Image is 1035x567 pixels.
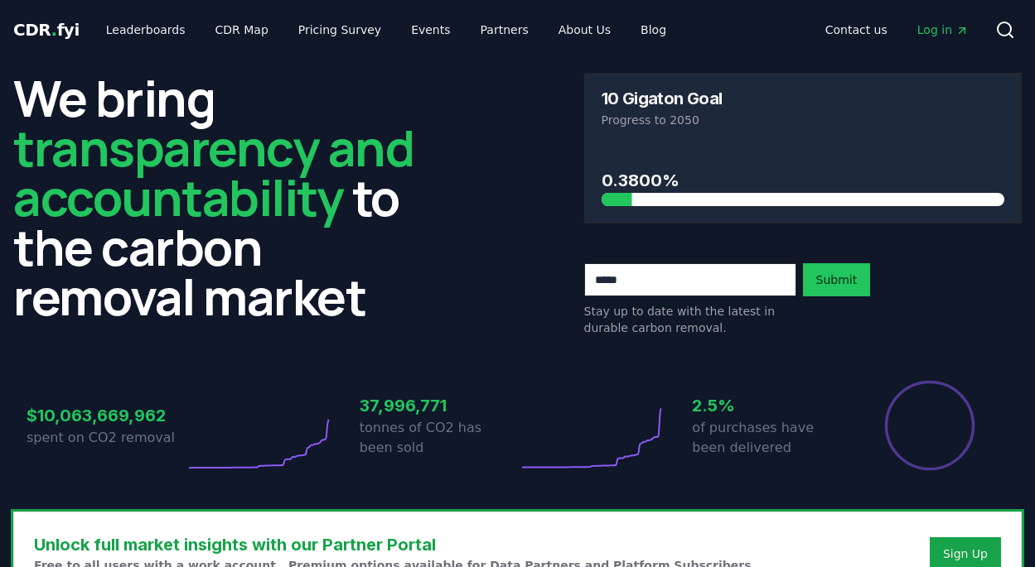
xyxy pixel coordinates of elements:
span: CDR fyi [13,20,80,40]
a: Contact us [812,15,901,45]
p: spent on CO2 removal [27,428,185,448]
h3: 0.3800% [602,168,1005,193]
p: Progress to 2050 [602,112,1005,128]
p: of purchases have been delivered [692,418,850,458]
nav: Main [93,15,680,45]
button: Submit [803,263,871,296]
a: Log in [904,15,982,45]
a: CDR.fyi [13,18,80,41]
span: Log in [917,22,969,38]
a: Sign Up [943,545,988,562]
h3: 2.5% [692,393,850,418]
h2: We bring to the carbon removal market [13,73,452,321]
span: . [51,20,57,40]
h3: Unlock full market insights with our Partner Portal [34,532,756,557]
a: CDR Map [202,15,282,45]
p: tonnes of CO2 has been sold [360,418,518,458]
a: About Us [545,15,624,45]
div: Percentage of sales delivered [883,379,976,472]
a: Leaderboards [93,15,199,45]
h3: 10 Gigaton Goal [602,90,723,107]
a: Blog [627,15,680,45]
nav: Main [812,15,982,45]
h3: 37,996,771 [360,393,518,418]
h3: $10,063,669,962 [27,403,185,428]
a: Events [398,15,463,45]
p: Stay up to date with the latest in durable carbon removal. [584,303,796,336]
a: Partners [467,15,542,45]
span: transparency and accountability [13,113,414,231]
a: Pricing Survey [285,15,394,45]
